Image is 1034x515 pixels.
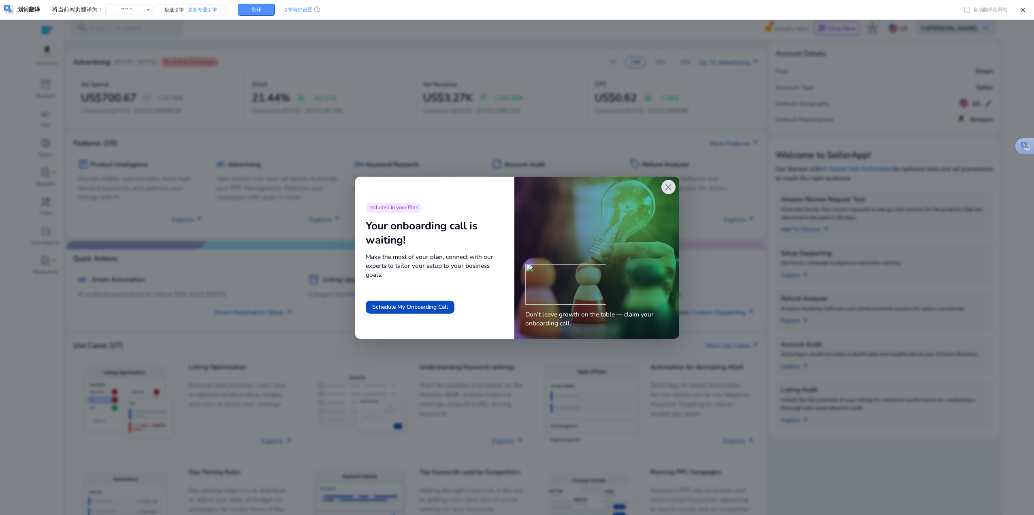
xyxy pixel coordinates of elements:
span: Don’t leave growth on the table — claim your onboarding call. [525,310,669,328]
button: Schedule My Onboarding Call [366,301,454,314]
div: Your onboarding call is waiting! [366,219,504,247]
span: Included in your Plan [369,204,418,212]
span: Schedule My Onboarding Call [372,303,448,311]
span: Make the most of your plan, connect with our experts to tailor your setup to your business goals. [366,252,504,279]
span: close [663,182,674,192]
